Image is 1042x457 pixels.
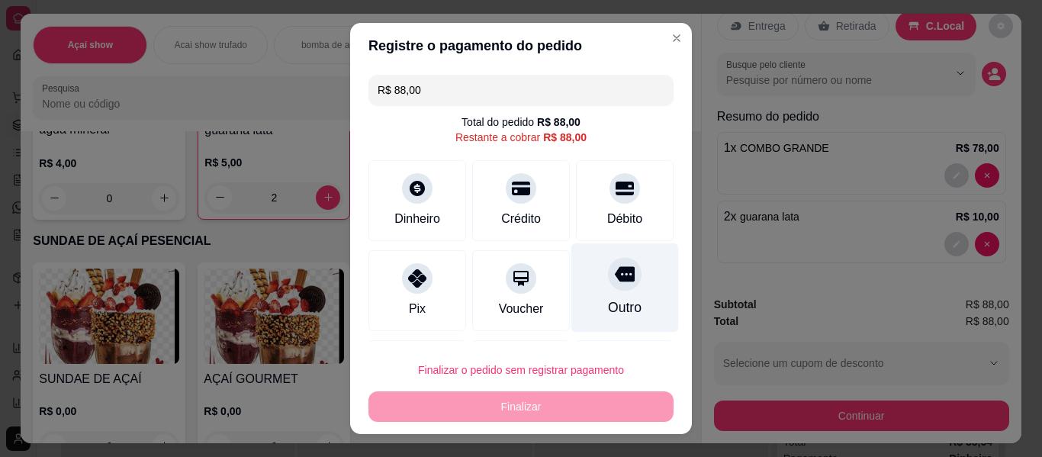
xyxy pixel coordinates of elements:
[394,210,440,228] div: Dinheiro
[455,130,587,145] div: Restante a cobrar
[462,114,580,130] div: Total do pedido
[608,298,642,317] div: Outro
[607,210,642,228] div: Débito
[499,300,544,318] div: Voucher
[543,130,587,145] div: R$ 88,00
[350,23,692,69] header: Registre o pagamento do pedido
[368,355,674,385] button: Finalizar o pedido sem registrar pagamento
[409,300,426,318] div: Pix
[664,26,689,50] button: Close
[501,210,541,228] div: Crédito
[537,114,580,130] div: R$ 88,00
[378,75,664,105] input: Ex.: hambúrguer de cordeiro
